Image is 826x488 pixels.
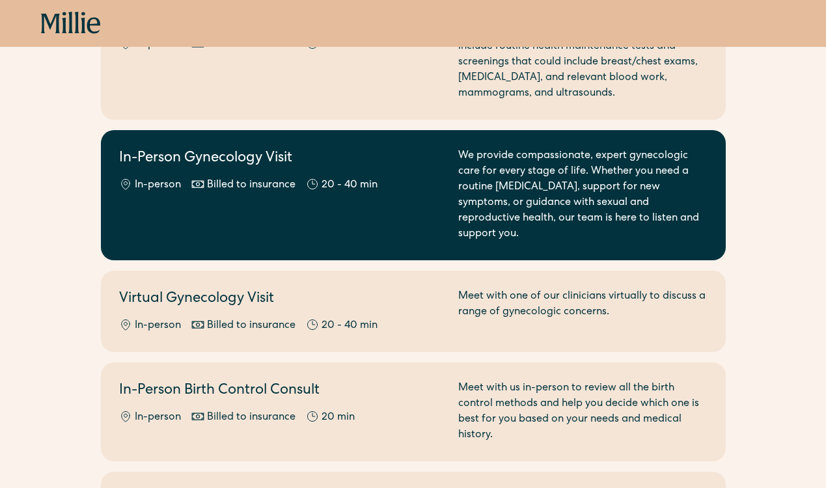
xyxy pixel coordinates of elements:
[135,318,181,334] div: In-person
[458,8,708,102] div: Annual wellness exams are a great time to check-in with a provider on your health. Wellness exams...
[322,410,355,426] div: 20 min
[101,130,726,260] a: In-Person Gynecology VisitIn-personBilled to insurance20 - 40 minWe provide compassionate, expert...
[119,148,443,170] h2: In-Person Gynecology Visit
[322,318,378,334] div: 20 - 40 min
[101,362,726,461] a: In-Person Birth Control ConsultIn-personBilled to insurance20 minMeet with us in-person to review...
[119,289,443,310] h2: Virtual Gynecology Visit
[458,381,708,443] div: Meet with us in-person to review all the birth control methods and help you decide which one is b...
[135,410,181,426] div: In-person
[322,178,378,193] div: 20 - 40 min
[135,178,181,193] div: In-person
[119,381,443,402] h2: In-Person Birth Control Consult
[207,178,296,193] div: Billed to insurance
[207,318,296,334] div: Billed to insurance
[458,289,708,334] div: Meet with one of our clinicians virtually to discuss a range of gynecologic concerns.
[207,410,296,426] div: Billed to insurance
[101,271,726,352] a: Virtual Gynecology VisitIn-personBilled to insurance20 - 40 minMeet with one of our clinicians vi...
[458,148,708,242] div: We provide compassionate, expert gynecologic care for every stage of life. Whether you need a rou...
